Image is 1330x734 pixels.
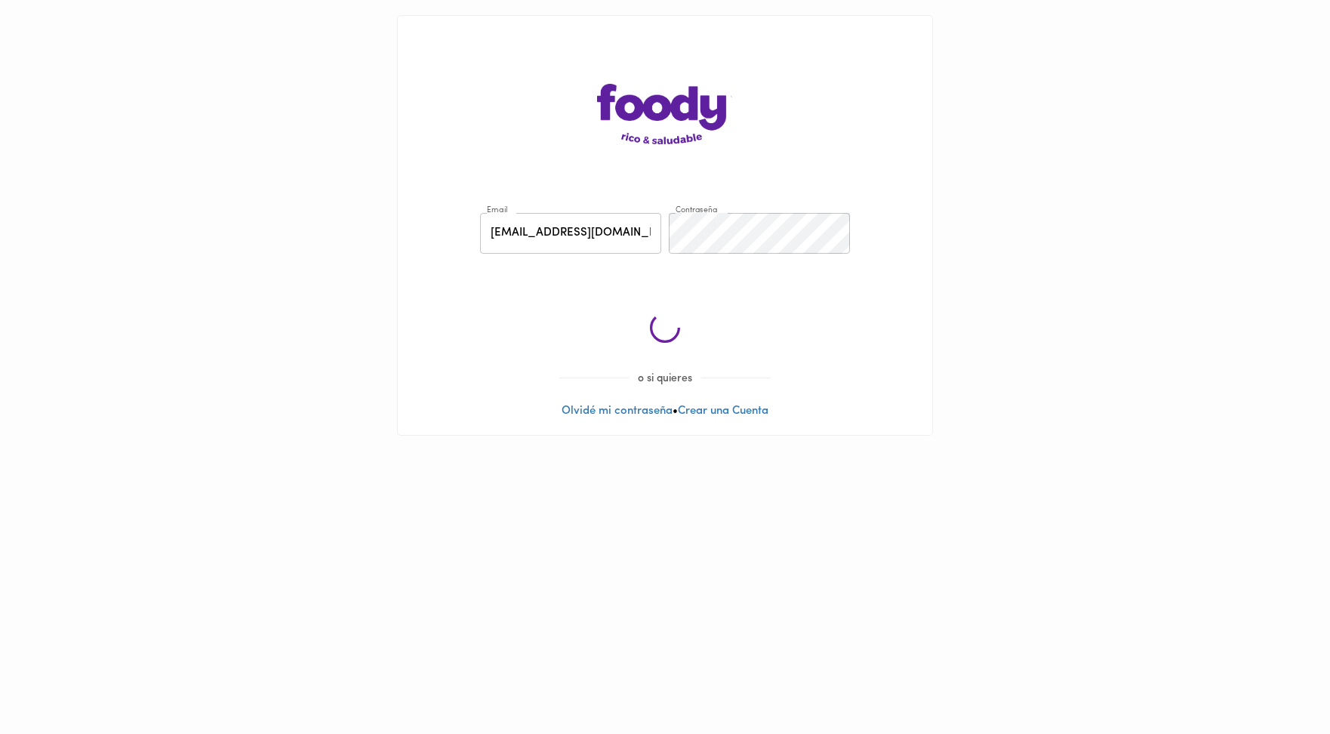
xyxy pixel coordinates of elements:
input: pepitoperez@gmail.com [480,213,661,254]
iframe: Messagebird Livechat Widget [1242,646,1315,719]
a: Olvidé mi contraseña [562,406,673,417]
a: Crear una Cuenta [678,406,768,417]
div: • [398,16,932,435]
span: o si quieres [629,373,701,384]
img: logo-main-page.png [597,84,733,144]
